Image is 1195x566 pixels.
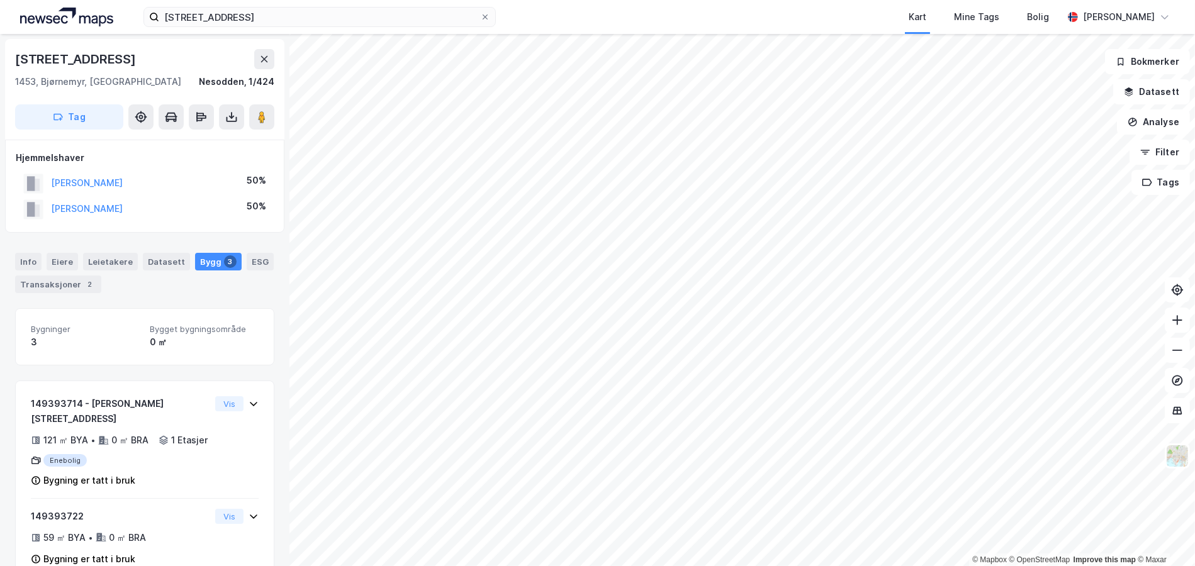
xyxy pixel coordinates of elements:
div: 0 ㎡ [150,335,259,350]
div: 0 ㎡ BRA [111,433,149,448]
div: Bolig [1027,9,1049,25]
div: Bygning er tatt i bruk [43,473,135,488]
a: OpenStreetMap [1009,555,1070,564]
a: Improve this map [1074,555,1136,564]
button: Bokmerker [1105,49,1190,74]
div: 2 [84,278,96,291]
img: logo.a4113a55bc3d86da70a041830d287a7e.svg [20,8,113,26]
div: Leietakere [83,253,138,270]
div: 3 [224,255,237,268]
div: 50% [247,199,266,214]
div: • [91,435,96,445]
div: Bygg [195,253,242,270]
div: 59 ㎡ BYA [43,530,86,545]
div: Kontrollprogram for chat [1132,506,1195,566]
button: Filter [1130,140,1190,165]
div: 3 [31,335,140,350]
a: Mapbox [972,555,1007,564]
img: Z [1165,444,1189,468]
div: Transaksjoner [15,275,101,293]
div: • [88,533,93,543]
button: Tag [15,104,123,130]
div: 1 Etasjer [171,433,208,448]
div: Kart [909,9,926,25]
div: 149393722 [31,509,210,524]
input: Søk på adresse, matrikkel, gårdeiere, leietakere eller personer [159,8,480,26]
span: Bygget bygningsområde [150,324,259,335]
div: Eiere [47,253,78,270]
div: [STREET_ADDRESS] [15,49,138,69]
div: [PERSON_NAME] [1083,9,1155,25]
div: 1453, Bjørnemyr, [GEOGRAPHIC_DATA] [15,74,181,89]
button: Vis [215,509,244,524]
button: Datasett [1113,79,1190,104]
iframe: Chat Widget [1132,506,1195,566]
div: Info [15,253,42,270]
span: Bygninger [31,324,140,335]
div: 50% [247,173,266,188]
button: Tags [1131,170,1190,195]
div: 149393714 - [PERSON_NAME][STREET_ADDRESS] [31,396,210,426]
button: Analyse [1117,109,1190,135]
div: Mine Tags [954,9,999,25]
div: 121 ㎡ BYA [43,433,88,448]
div: Datasett [143,253,190,270]
div: Hjemmelshaver [16,150,274,165]
div: Nesodden, 1/424 [199,74,274,89]
div: ESG [247,253,274,270]
button: Vis [215,396,244,411]
div: 0 ㎡ BRA [109,530,146,545]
